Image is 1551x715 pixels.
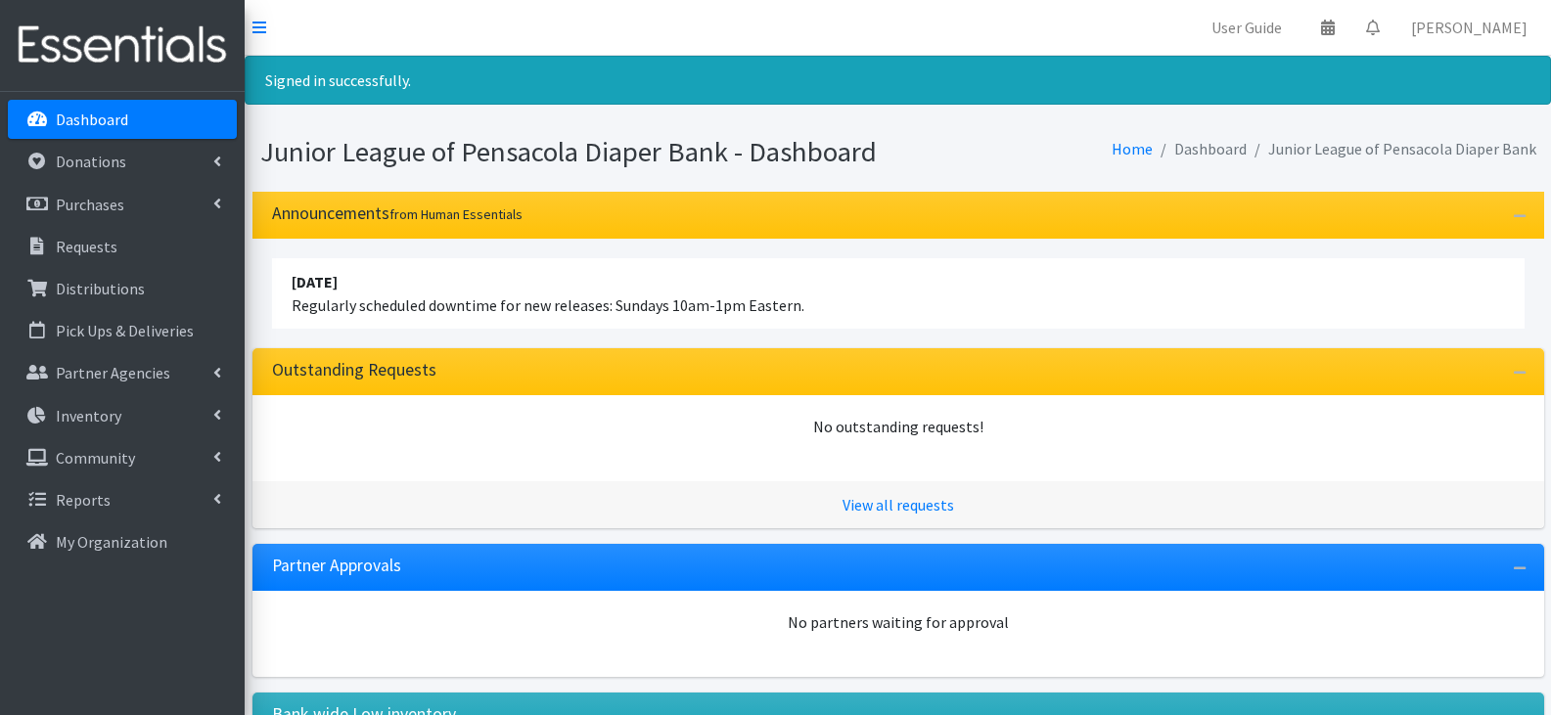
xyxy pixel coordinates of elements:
a: Partner Agencies [8,353,237,392]
li: Dashboard [1153,135,1247,163]
a: View all requests [843,495,954,514]
p: Community [56,448,135,468]
p: Partner Agencies [56,363,170,382]
a: Community [8,438,237,477]
a: Requests [8,227,237,266]
a: Purchases [8,185,237,224]
strong: [DATE] [292,272,338,291]
img: HumanEssentials [8,13,237,78]
li: Regularly scheduled downtime for new releases: Sundays 10am-1pm Eastern. [272,258,1525,329]
p: My Organization [56,532,167,552]
div: No outstanding requests! [272,415,1525,438]
p: Pick Ups & Deliveries [56,321,194,340]
a: Dashboard [8,100,237,139]
p: Distributions [56,279,145,298]
h1: Junior League of Pensacola Diaper Bank - Dashboard [260,135,891,169]
div: No partners waiting for approval [272,610,1525,634]
h3: Outstanding Requests [272,360,436,380]
p: Requests [56,237,117,256]
h3: Announcements [272,203,523,224]
p: Purchases [56,195,124,214]
p: Reports [56,490,111,510]
a: User Guide [1196,8,1298,47]
a: Distributions [8,269,237,308]
p: Dashboard [56,110,128,129]
h3: Partner Approvals [272,556,401,576]
small: from Human Essentials [389,205,523,223]
li: Junior League of Pensacola Diaper Bank [1247,135,1536,163]
p: Donations [56,152,126,171]
a: My Organization [8,522,237,561]
div: Signed in successfully. [245,56,1551,105]
a: Pick Ups & Deliveries [8,311,237,350]
p: Inventory [56,406,121,425]
a: Inventory [8,396,237,435]
a: Reports [8,480,237,519]
a: [PERSON_NAME] [1395,8,1543,47]
a: Home [1112,139,1153,158]
a: Donations [8,142,237,181]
